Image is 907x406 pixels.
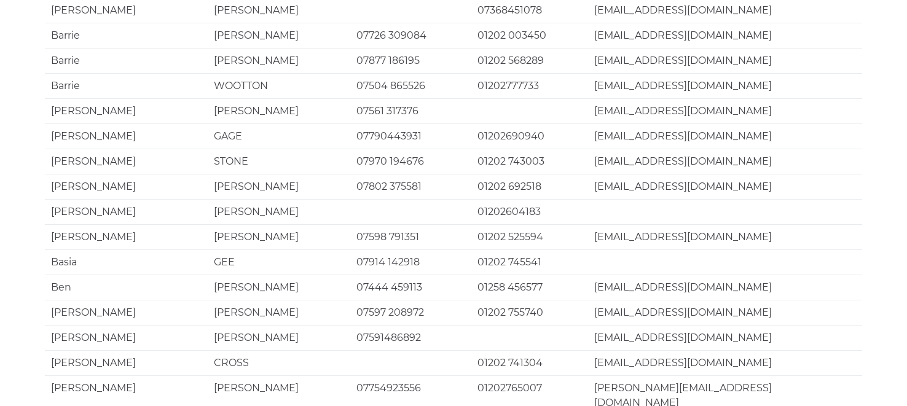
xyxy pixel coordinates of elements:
[208,123,350,149] td: GAGE
[471,174,589,199] td: 01202 692518
[45,98,208,123] td: [PERSON_NAME]
[45,199,208,224] td: [PERSON_NAME]
[471,73,589,98] td: 01202777733
[208,224,350,249] td: [PERSON_NAME]
[350,325,471,350] td: 07591486892
[588,98,862,123] td: [EMAIL_ADDRESS][DOMAIN_NAME]
[208,23,350,48] td: [PERSON_NAME]
[45,224,208,249] td: [PERSON_NAME]
[350,300,471,325] td: 07597 208972
[208,199,350,224] td: [PERSON_NAME]
[350,73,471,98] td: 07504 865526
[588,174,862,199] td: [EMAIL_ADDRESS][DOMAIN_NAME]
[45,48,208,73] td: Barrie
[350,149,471,174] td: 07970 194676
[350,224,471,249] td: 07598 791351
[45,350,208,375] td: [PERSON_NAME]
[588,325,862,350] td: [EMAIL_ADDRESS][DOMAIN_NAME]
[350,174,471,199] td: 07802 375581
[350,275,471,300] td: 07444 459113
[471,350,589,375] td: 01202 741304
[588,149,862,174] td: [EMAIL_ADDRESS][DOMAIN_NAME]
[208,350,350,375] td: CROSS
[208,275,350,300] td: [PERSON_NAME]
[471,23,589,48] td: 01202 003450
[350,48,471,73] td: 07877 186195
[45,149,208,174] td: [PERSON_NAME]
[588,23,862,48] td: [EMAIL_ADDRESS][DOMAIN_NAME]
[471,199,589,224] td: 01202604183
[350,249,471,275] td: 07914 142918
[45,73,208,98] td: Barrie
[45,275,208,300] td: Ben
[350,98,471,123] td: 07561 317376
[208,73,350,98] td: WOOTTON
[471,224,589,249] td: 01202 525594
[208,149,350,174] td: STONE
[588,300,862,325] td: [EMAIL_ADDRESS][DOMAIN_NAME]
[471,275,589,300] td: 01258 456577
[208,48,350,73] td: [PERSON_NAME]
[208,300,350,325] td: [PERSON_NAME]
[208,249,350,275] td: GEE
[45,300,208,325] td: [PERSON_NAME]
[588,350,862,375] td: [EMAIL_ADDRESS][DOMAIN_NAME]
[208,325,350,350] td: [PERSON_NAME]
[471,123,589,149] td: 01202690940
[588,48,862,73] td: [EMAIL_ADDRESS][DOMAIN_NAME]
[45,325,208,350] td: [PERSON_NAME]
[350,23,471,48] td: 07726 309084
[45,174,208,199] td: [PERSON_NAME]
[588,224,862,249] td: [EMAIL_ADDRESS][DOMAIN_NAME]
[471,249,589,275] td: 01202 745541
[588,123,862,149] td: [EMAIL_ADDRESS][DOMAIN_NAME]
[588,73,862,98] td: [EMAIL_ADDRESS][DOMAIN_NAME]
[45,249,208,275] td: Basia
[588,275,862,300] td: [EMAIL_ADDRESS][DOMAIN_NAME]
[471,149,589,174] td: 01202 743003
[208,98,350,123] td: [PERSON_NAME]
[471,48,589,73] td: 01202 568289
[471,300,589,325] td: 01202 755740
[45,123,208,149] td: [PERSON_NAME]
[208,174,350,199] td: [PERSON_NAME]
[45,23,208,48] td: Barrie
[350,123,471,149] td: 07790443931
